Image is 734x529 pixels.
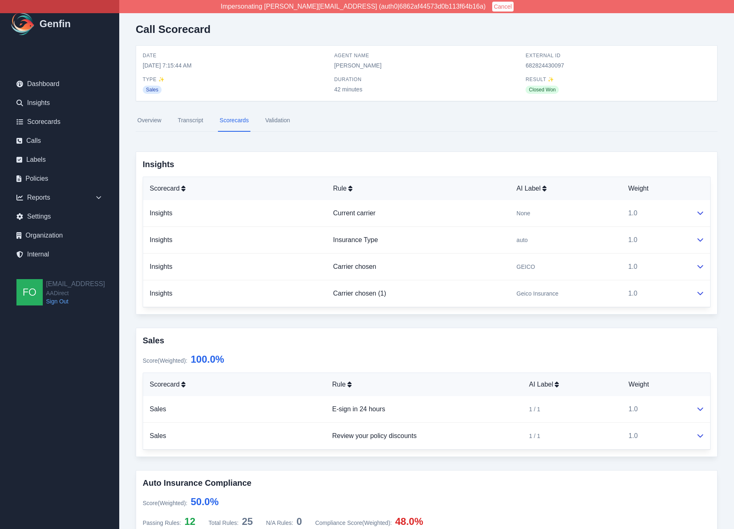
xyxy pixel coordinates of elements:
[143,52,328,59] span: Date
[492,2,514,12] button: Cancel
[191,354,224,365] span: 100.0 %
[516,236,528,244] span: auto
[46,279,105,289] h2: [EMAIL_ADDRESS]
[516,263,535,271] span: GEICO
[143,357,188,364] span: Score (Weighted) :
[622,227,690,254] td: 1.0
[333,210,375,217] a: Current carrier
[136,110,718,132] nav: Tabs
[334,61,519,70] span: [PERSON_NAME]
[264,110,292,132] a: Validation
[332,380,516,389] div: Rule
[10,208,109,225] a: Settings
[150,432,166,439] a: Sales
[628,184,649,193] span: Weight
[333,290,386,297] a: Carrier chosen (1)
[184,516,195,527] span: 12
[10,170,109,187] a: Policies
[150,210,172,217] a: Insights
[176,110,205,132] a: Transcript
[333,184,503,193] div: Rule
[150,236,172,243] a: Insights
[526,61,711,70] span: 682824430097
[143,61,328,70] span: [DATE] 7:15:44 AM
[622,423,690,450] td: 1.0
[150,290,172,297] a: Insights
[136,110,163,132] a: Overview
[150,380,319,389] div: Scorecard
[242,516,253,527] span: 25
[622,280,690,307] td: 1.0
[150,405,166,412] a: Sales
[208,520,238,526] span: Total Rules:
[10,246,109,263] a: Internal
[143,158,711,170] h3: Insights
[529,432,540,440] span: 1 / 1
[333,236,378,243] a: Insurance Type
[191,496,219,507] span: 50.0 %
[150,263,172,270] a: Insights
[334,85,519,93] span: 42 minutes
[10,11,36,37] img: Logo
[332,405,385,412] a: E-sign in 24 hours
[529,405,540,413] span: 1 / 1
[143,520,181,526] span: Passing Rules:
[395,516,423,527] span: 48.0%
[143,477,711,489] h3: Auto Insurance Compliance
[46,289,105,297] span: AADirect
[629,380,649,389] span: Weight
[334,52,519,59] span: Agent Name
[526,52,711,59] span: External ID
[315,520,392,526] span: Compliance Score (Weighted) :
[10,189,109,206] div: Reports
[10,227,109,244] a: Organization
[332,432,417,439] a: Review your policy discounts
[39,17,71,30] h1: Genfin
[10,151,109,168] a: Labels
[296,516,302,527] span: 0
[10,133,109,149] a: Calls
[526,76,711,83] span: Result ✨
[10,76,109,92] a: Dashboard
[136,23,211,35] h2: Call Scorecard
[46,297,105,305] a: Sign Out
[143,76,328,83] span: Type ✨
[143,86,162,94] span: Sales
[516,209,530,217] span: None
[334,76,519,83] span: Duration
[333,263,376,270] a: Carrier chosen
[516,184,615,193] div: AI Label
[526,86,559,94] span: Closed Won
[218,110,250,132] a: Scorecards
[622,200,690,227] td: 1.0
[529,380,616,389] div: AI Label
[266,520,293,526] span: N/A Rules:
[516,289,558,298] span: Geico Insurance
[143,335,711,346] h3: Sales
[143,500,188,506] span: Score (Weighted) :
[10,114,109,130] a: Scorecards
[622,254,690,280] td: 1.0
[16,279,43,305] img: founders@genfin.ai
[10,95,109,111] a: Insights
[622,396,690,423] td: 1.0
[150,184,320,193] div: Scorecard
